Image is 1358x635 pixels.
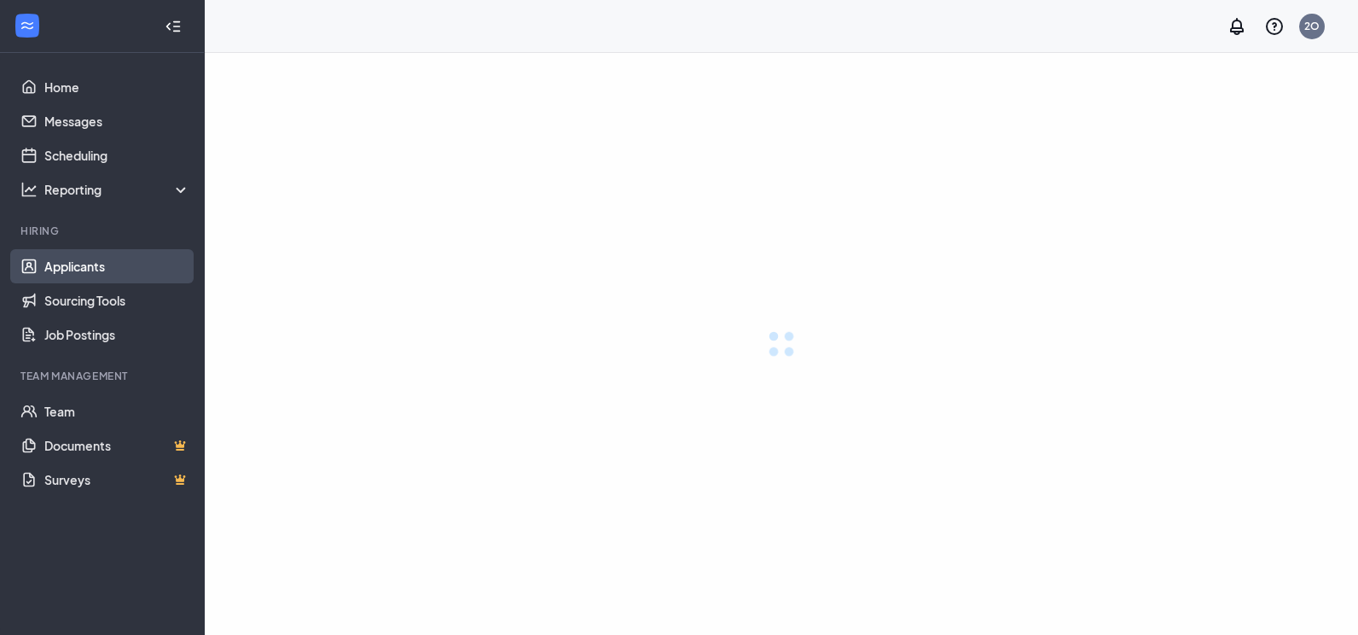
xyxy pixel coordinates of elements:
div: Reporting [44,181,191,198]
div: 2O [1304,19,1320,33]
div: Hiring [20,224,187,238]
svg: Notifications [1227,16,1247,37]
a: Sourcing Tools [44,283,190,317]
svg: WorkstreamLogo [19,17,36,34]
svg: Collapse [165,18,182,35]
a: Job Postings [44,317,190,352]
a: Home [44,70,190,104]
a: SurveysCrown [44,463,190,497]
a: Team [44,394,190,428]
a: Applicants [44,249,190,283]
svg: Analysis [20,181,38,198]
a: Scheduling [44,138,190,172]
a: DocumentsCrown [44,428,190,463]
a: Messages [44,104,190,138]
svg: QuestionInfo [1264,16,1285,37]
div: Team Management [20,369,187,383]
